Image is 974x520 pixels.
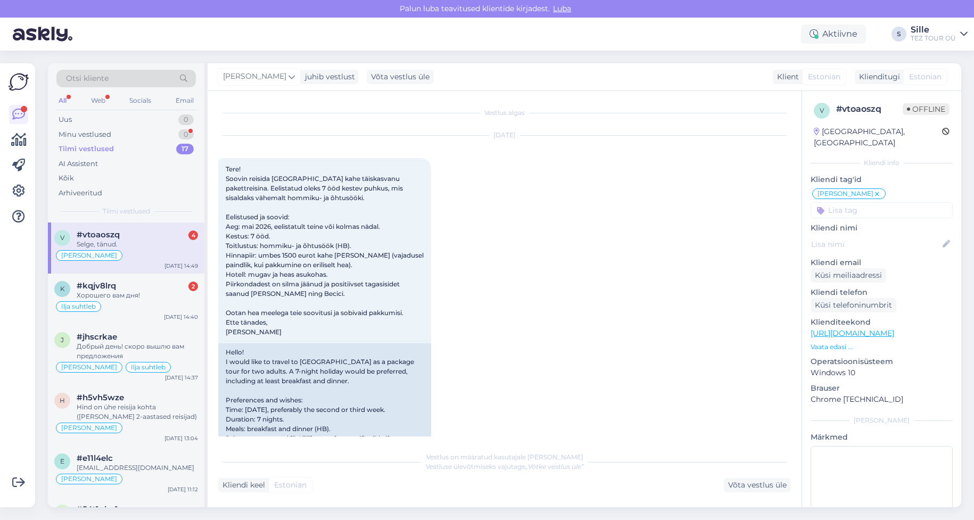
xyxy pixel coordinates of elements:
span: Tiimi vestlused [103,207,150,216]
span: e [60,457,64,465]
div: 0 [178,129,194,140]
a: [URL][DOMAIN_NAME] [811,328,894,338]
div: [DATE] 13:04 [164,434,198,442]
div: Sille [911,26,956,34]
div: [DATE] 11:12 [168,485,198,493]
div: [EMAIL_ADDRESS][DOMAIN_NAME] [77,463,198,473]
div: Küsi meiliaadressi [811,268,886,283]
span: [PERSON_NAME] [61,364,117,370]
div: All [56,94,69,108]
div: Vestlus algas [218,108,791,118]
p: Vaata edasi ... [811,342,953,352]
p: Windows 10 [811,367,953,378]
div: 0 [178,114,194,125]
span: v [60,234,64,242]
input: Lisa tag [811,202,953,218]
span: #jhscrkae [77,332,117,342]
span: v [820,106,824,114]
img: Askly Logo [9,72,29,92]
div: Arhiveeritud [59,188,102,199]
div: Tiimi vestlused [59,144,114,154]
span: [PERSON_NAME] [61,425,117,431]
span: #e11l4elc [77,453,113,463]
div: Добрый день! скоро вышлю вам предложения [77,342,198,361]
span: [PERSON_NAME] [223,71,286,82]
span: [PERSON_NAME] [61,252,117,259]
i: „Võtke vestlus üle” [525,463,584,471]
span: Estonian [909,71,942,82]
span: Ilja suhtleb [61,303,96,310]
span: #vtoaoszq [77,230,120,240]
div: 4 [188,230,198,240]
p: Brauser [811,383,953,394]
span: #54t1pbq1 [77,505,118,514]
div: Хорошего вам дня! [77,291,198,300]
span: Vestluse ülevõtmiseks vajutage [426,463,584,471]
p: Kliendi nimi [811,222,953,234]
div: [DATE] 14:49 [164,262,198,270]
span: Estonian [808,71,840,82]
span: Vestlus on määratud kasutajale [PERSON_NAME] [426,453,583,461]
div: 17 [176,144,194,154]
div: Võta vestlus üle [724,478,791,492]
p: Chrome [TECHNICAL_ID] [811,394,953,405]
div: AI Assistent [59,159,98,169]
input: Lisa nimi [811,238,940,250]
p: Kliendi telefon [811,287,953,298]
span: Ilja suhtleb [131,364,166,370]
div: 2 [188,282,198,291]
div: TEZ TOUR OÜ [911,34,956,43]
div: Minu vestlused [59,129,111,140]
div: Küsi telefoninumbrit [811,298,896,312]
div: Web [89,94,108,108]
div: Klient [773,71,799,82]
div: Aktiivne [801,24,866,44]
div: Kliendi keel [218,480,265,491]
div: juhib vestlust [301,71,355,82]
div: Kliendi info [811,158,953,168]
div: [PERSON_NAME] [811,416,953,425]
div: Kõik [59,173,74,184]
div: Hind on ühe reisija kohta ([PERSON_NAME] 2-aastased reisijad) [77,402,198,422]
div: # vtoaoszq [836,103,903,115]
p: Klienditeekond [811,317,953,328]
p: Kliendi tag'id [811,174,953,185]
span: #h5vh5wze [77,393,124,402]
span: #kqjv8lrq [77,281,116,291]
span: Luba [550,4,574,13]
span: k [60,285,65,293]
span: Estonian [274,480,307,491]
div: Selge, tänud. [77,240,198,249]
span: [PERSON_NAME] [818,191,873,197]
span: Offline [903,103,950,115]
div: [GEOGRAPHIC_DATA], [GEOGRAPHIC_DATA] [814,126,942,148]
div: S [892,27,906,42]
div: [DATE] 14:40 [164,313,198,321]
span: Otsi kliente [66,73,109,84]
div: [DATE] [218,130,791,140]
div: Socials [127,94,153,108]
a: SilleTEZ TOUR OÜ [911,26,968,43]
div: Email [174,94,196,108]
span: j [61,336,64,344]
span: h [60,397,65,405]
p: Operatsioonisüsteem [811,356,953,367]
div: Uus [59,114,72,125]
span: [PERSON_NAME] [61,476,117,482]
div: Klienditugi [855,71,900,82]
p: Kliendi email [811,257,953,268]
span: Tere! Soovin reisida [GEOGRAPHIC_DATA] kahe täiskasvanu pakettreisina. Eelistatud oleks 7 ööd kes... [226,165,425,336]
div: Võta vestlus üle [367,70,434,84]
div: [DATE] 14:37 [165,374,198,382]
p: Märkmed [811,432,953,443]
